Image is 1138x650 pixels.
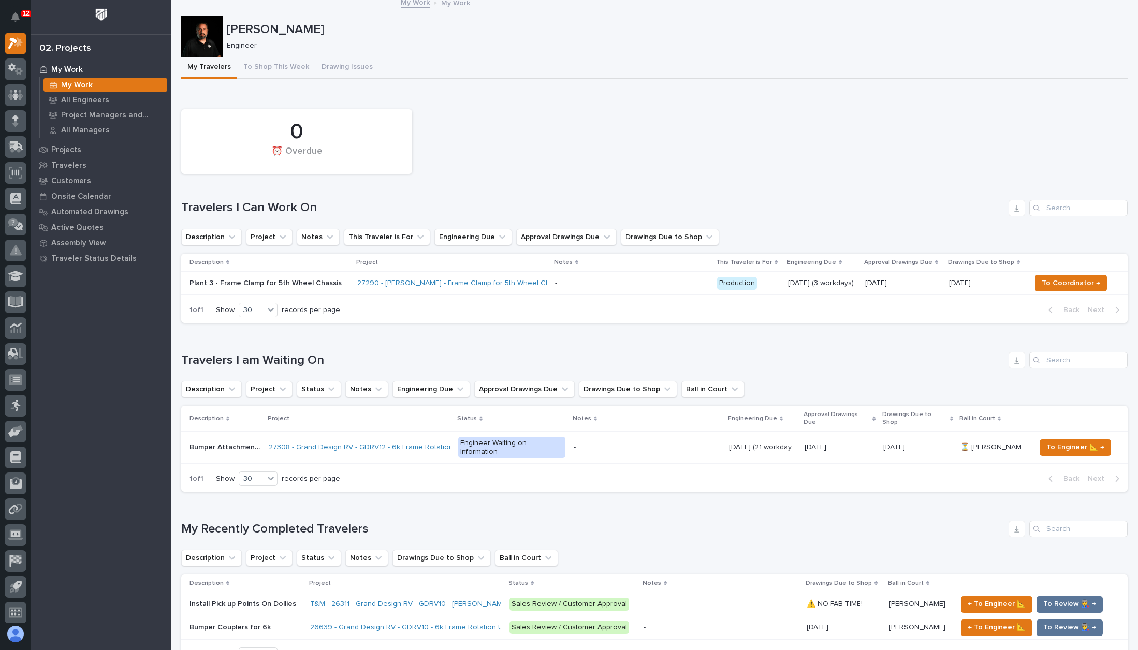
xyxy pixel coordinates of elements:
p: [DATE] (3 workdays) [788,279,857,288]
button: Project [246,550,293,566]
div: - [644,600,646,609]
a: 27308 - Grand Design RV - GDRV12 - 6k Frame Rotation Unit [269,443,468,452]
span: ← To Engineer 📐 [968,621,1026,633]
p: 1 of 1 [181,466,212,492]
h1: My Recently Completed Travelers [181,522,1004,537]
p: This Traveler is For [716,257,772,268]
p: Engineering Due [787,257,836,268]
button: Description [181,550,242,566]
a: 26639 - Grand Design RV - GDRV10 - 6k Frame Rotation Unit [310,623,510,632]
button: Approval Drawings Due [516,229,617,245]
button: This Traveler is For [344,229,430,245]
div: - [644,623,646,632]
button: Project [246,381,293,397]
button: Description [181,381,242,397]
p: Ball in Court [959,413,995,424]
a: T&M - 26311 - Grand Design RV - GDRV10 - [PERSON_NAME] Cart [310,600,524,609]
p: Approval Drawings Due [804,409,870,428]
div: Notifications12 [13,12,26,29]
button: Notifications [5,6,26,28]
p: ⏳ [PERSON_NAME] [960,441,1029,452]
span: ← To Engineer 📐 [968,598,1026,610]
a: 27290 - [PERSON_NAME] - Frame Clamp for 5th Wheel Chassis [357,279,566,288]
button: To Shop This Week [237,57,315,79]
p: Engineering Due [728,413,777,424]
p: 12 [23,10,30,17]
button: Next [1084,305,1128,315]
p: Status [457,413,477,424]
div: Search [1029,352,1128,368]
p: 1 of 1 [181,298,212,323]
p: Plant 3 - Frame Clamp for 5th Wheel Chassis [189,279,349,288]
button: Notes [345,381,388,397]
div: ⏰ Overdue [199,146,395,168]
p: Install Pick up Points On Dollies [189,598,298,609]
button: Next [1084,474,1128,483]
button: Back [1040,305,1084,315]
a: My Work [40,78,171,92]
a: All Managers [40,123,171,137]
span: Back [1057,305,1079,315]
button: users-avatar [5,623,26,645]
button: Drawings Due to Shop [579,381,677,397]
div: 30 [239,474,264,484]
div: 02. Projects [39,43,91,54]
p: [PERSON_NAME] [889,598,947,609]
button: To Review 👨‍🏭 → [1037,596,1103,613]
p: My Work [51,65,83,75]
p: Ball in Court [888,578,924,589]
p: Approval Drawings Due [864,257,932,268]
div: 30 [239,305,264,316]
p: [DATE] (21 workdays) [729,441,798,452]
p: [DATE] [805,443,875,452]
p: All Engineers [61,96,109,105]
button: Ball in Court [681,381,745,397]
p: Description [189,257,224,268]
a: Customers [31,173,171,188]
p: ⚠️ NO FAB TIME! [807,598,865,609]
tr: Bumper Couplers for 6kBumper Couplers for 6k 26639 - Grand Design RV - GDRV10 - 6k Frame Rotation... [181,616,1128,639]
p: Active Quotes [51,223,104,232]
p: Bumper Couplers for 6k [189,621,273,632]
button: Drawing Issues [315,57,379,79]
p: All Managers [61,126,110,135]
span: To Engineer 📐 → [1046,441,1104,453]
p: Show [216,306,235,315]
a: Assembly View [31,235,171,250]
p: Project [268,413,289,424]
p: Project Managers and Engineers [61,111,163,120]
p: Traveler Status Details [51,254,137,263]
a: My Work [31,62,171,77]
span: Next [1088,474,1111,483]
h1: Travelers I Can Work On [181,200,1004,215]
div: Production [717,277,757,290]
button: Notes [297,229,340,245]
button: Drawings Due to Shop [392,550,491,566]
p: Engineer [227,41,1119,50]
button: Status [297,381,341,397]
input: Search [1029,521,1128,537]
p: Automated Drawings [51,208,128,217]
p: Notes [573,413,591,424]
p: [PERSON_NAME] [227,22,1124,37]
p: Drawings Due to Shop [948,257,1014,268]
p: My Work [61,81,93,90]
div: Sales Review / Customer Approval [509,621,629,634]
p: Assembly View [51,239,106,248]
div: - [555,279,557,288]
button: Ball in Court [495,550,558,566]
p: Notes [554,257,573,268]
div: Search [1029,200,1128,216]
tr: Install Pick up Points On DolliesInstall Pick up Points On Dollies T&M - 26311 - Grand Design RV ... [181,593,1128,616]
p: Projects [51,145,81,155]
button: Engineering Due [392,381,470,397]
p: [DATE] [883,441,907,452]
button: ← To Engineer 📐 [961,596,1032,613]
a: Travelers [31,157,171,173]
button: Status [297,550,341,566]
p: Drawings Due to Shop [882,409,947,428]
p: [DATE] [865,279,941,288]
p: [DATE] [949,277,973,288]
p: Description [189,578,224,589]
tr: Plant 3 - Frame Clamp for 5th Wheel Chassis27290 - [PERSON_NAME] - Frame Clamp for 5th Wheel Chas... [181,272,1128,295]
